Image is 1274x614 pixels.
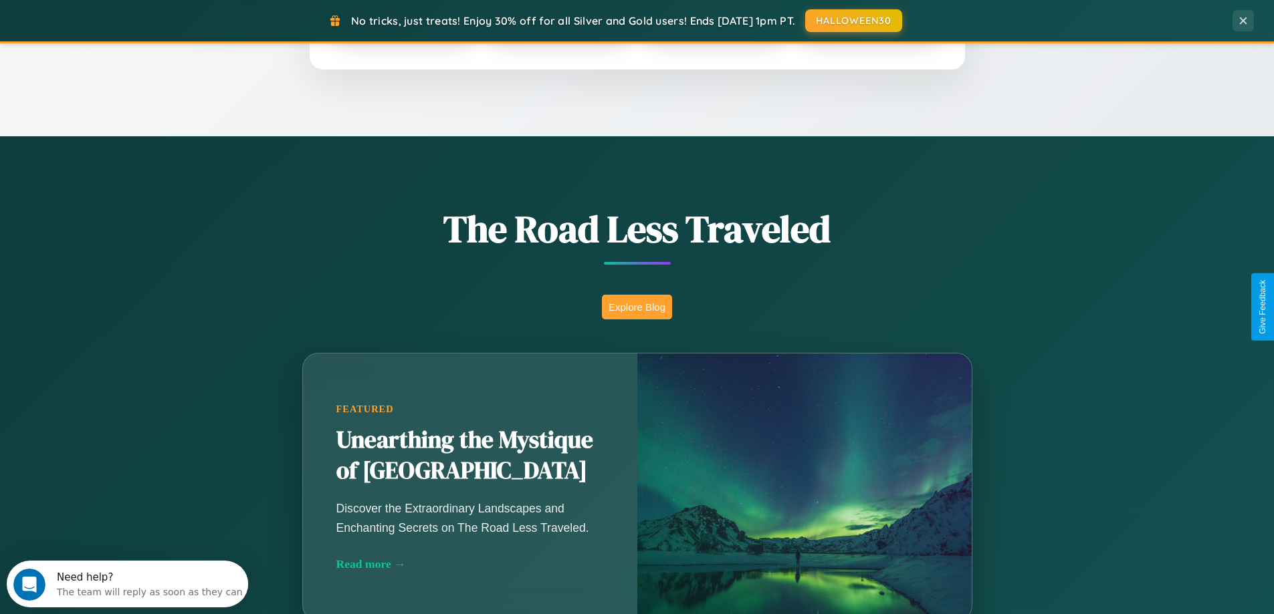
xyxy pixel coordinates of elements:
div: Featured [336,404,604,415]
div: Give Feedback [1258,280,1267,334]
button: Explore Blog [602,295,672,319]
button: HALLOWEEN30 [805,9,902,32]
p: Discover the Extraordinary Landscapes and Enchanting Secrets on The Road Less Traveled. [336,499,604,536]
div: Open Intercom Messenger [5,5,249,42]
iframe: Intercom live chat [13,569,45,601]
h2: Unearthing the Mystique of [GEOGRAPHIC_DATA] [336,425,604,486]
div: The team will reply as soon as they can [50,22,236,36]
span: No tricks, just treats! Enjoy 30% off for all Silver and Gold users! Ends [DATE] 1pm PT. [351,14,795,27]
h1: The Road Less Traveled [236,203,1039,255]
iframe: Intercom live chat discovery launcher [7,561,248,607]
div: Read more → [336,557,604,571]
div: Need help? [50,11,236,22]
